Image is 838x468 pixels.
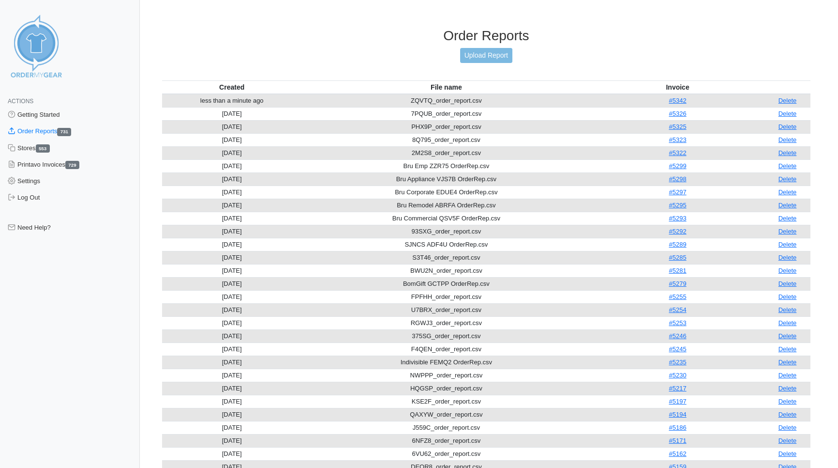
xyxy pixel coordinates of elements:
[162,316,302,329] td: [DATE]
[162,382,302,395] td: [DATE]
[162,264,302,277] td: [DATE]
[302,382,591,395] td: HQGSP_order_report.csv
[302,212,591,225] td: Bru Commercial QSV5F OrderRep.csv
[778,123,797,130] a: Delete
[778,398,797,405] a: Delete
[778,215,797,222] a: Delete
[778,136,797,143] a: Delete
[302,133,591,146] td: 8Q795_order_report.csv
[302,146,591,159] td: 2M2S8_order_report.csv
[162,133,302,146] td: [DATE]
[669,332,686,340] a: #5246
[302,225,591,238] td: 93SXG_order_report.csv
[591,80,764,94] th: Invoice
[778,228,797,235] a: Delete
[162,28,810,44] h3: Order Reports
[162,80,302,94] th: Created
[302,199,591,212] td: Bru Remodel ABRFA OrderRep.csv
[778,188,797,196] a: Delete
[669,97,686,104] a: #5342
[778,437,797,444] a: Delete
[778,332,797,340] a: Delete
[162,408,302,421] td: [DATE]
[669,359,686,366] a: #5235
[162,369,302,382] td: [DATE]
[669,241,686,248] a: #5289
[778,254,797,261] a: Delete
[162,447,302,460] td: [DATE]
[778,110,797,117] a: Delete
[302,238,591,251] td: SJNCS ADF4U OrderRep.csv
[302,303,591,316] td: U7BRX_order_report.csv
[302,408,591,421] td: QAXYW_order_report.csv
[302,251,591,264] td: S3T46_order_report.csv
[302,80,591,94] th: File name
[302,447,591,460] td: 6VU62_order_report.csv
[669,162,686,170] a: #5299
[778,293,797,300] a: Delete
[302,94,591,108] td: ZQVTQ_order_report.csv
[778,241,797,248] a: Delete
[302,186,591,199] td: Bru Corporate EDUE4 OrderRep.csv
[778,345,797,353] a: Delete
[162,290,302,303] td: [DATE]
[778,306,797,313] a: Delete
[669,123,686,130] a: #5325
[302,264,591,277] td: BWU2N_order_report.csv
[302,159,591,172] td: Bru Emp ZZR75 OrderRep.csv
[669,345,686,353] a: #5245
[57,128,71,136] span: 731
[669,254,686,261] a: #5285
[669,385,686,392] a: #5217
[669,293,686,300] a: #5255
[669,437,686,444] a: #5171
[460,48,512,63] a: Upload Report
[302,395,591,408] td: KSE2F_order_report.csv
[162,395,302,408] td: [DATE]
[669,450,686,457] a: #5162
[669,398,686,405] a: #5197
[778,372,797,379] a: Delete
[669,280,686,287] a: #5279
[778,175,797,183] a: Delete
[162,94,302,108] td: less than a minute ago
[669,175,686,183] a: #5298
[302,107,591,120] td: 7PQUB_order_report.csv
[669,306,686,313] a: #5254
[669,424,686,431] a: #5186
[302,290,591,303] td: FPFHH_order_report.csv
[162,356,302,369] td: [DATE]
[162,225,302,238] td: [DATE]
[778,319,797,327] a: Delete
[65,161,79,169] span: 729
[778,280,797,287] a: Delete
[778,97,797,104] a: Delete
[778,202,797,209] a: Delete
[162,159,302,172] td: [DATE]
[778,149,797,156] a: Delete
[162,251,302,264] td: [DATE]
[162,146,302,159] td: [DATE]
[302,356,591,369] td: Indivisible FEMQ2 OrderRep.csv
[778,411,797,418] a: Delete
[778,359,797,366] a: Delete
[778,424,797,431] a: Delete
[669,188,686,196] a: #5297
[669,110,686,117] a: #5326
[162,434,302,447] td: [DATE]
[669,319,686,327] a: #5253
[302,421,591,434] td: J559C_order_report.csv
[669,267,686,274] a: #5281
[162,303,302,316] td: [DATE]
[162,172,302,186] td: [DATE]
[302,369,591,382] td: NWPPP_order_report.csv
[162,343,302,356] td: [DATE]
[162,199,302,212] td: [DATE]
[162,329,302,343] td: [DATE]
[302,343,591,356] td: F4QEN_order_report.csv
[669,149,686,156] a: #5322
[302,120,591,133] td: PHX9P_order_report.csv
[669,215,686,222] a: #5293
[162,277,302,290] td: [DATE]
[302,316,591,329] td: RGWJ3_order_report.csv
